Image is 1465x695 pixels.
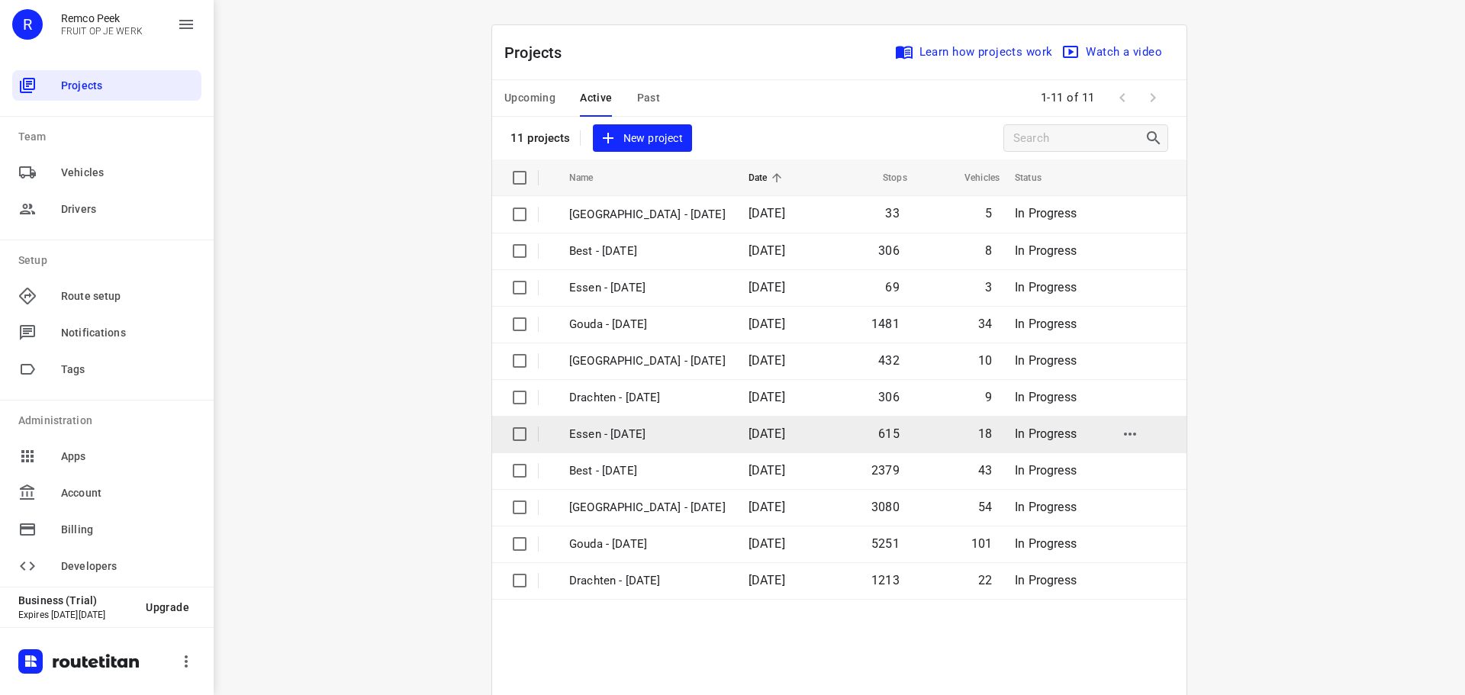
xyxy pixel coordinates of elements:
[12,354,201,385] div: Tags
[12,157,201,188] div: Vehicles
[61,12,143,24] p: Remco Peek
[504,88,555,108] span: Upcoming
[569,316,726,333] p: Gouda - [DATE]
[12,9,43,40] div: R
[1035,82,1101,114] span: 1-11 of 11
[985,390,992,404] span: 9
[602,129,683,148] span: New project
[985,206,992,220] span: 5
[61,485,195,501] span: Account
[871,536,900,551] span: 5251
[985,243,992,258] span: 8
[878,243,900,258] span: 306
[885,280,899,294] span: 69
[1013,127,1145,150] input: Search projects
[878,390,900,404] span: 306
[1015,463,1077,478] span: In Progress
[1015,317,1077,331] span: In Progress
[510,131,571,145] p: 11 projects
[12,551,201,581] div: Developers
[871,500,900,514] span: 3080
[18,610,134,620] p: Expires [DATE][DATE]
[749,280,785,294] span: [DATE]
[978,426,992,441] span: 18
[18,594,134,607] p: Business (Trial)
[12,514,201,545] div: Billing
[871,317,900,331] span: 1481
[1107,82,1138,113] span: Previous Page
[18,129,201,145] p: Team
[637,88,661,108] span: Past
[569,499,726,516] p: Zwolle - Monday
[569,389,726,407] p: Drachten - [DATE]
[749,390,785,404] span: [DATE]
[1145,129,1167,147] div: Search
[61,325,195,341] span: Notifications
[878,353,900,368] span: 432
[61,78,195,94] span: Projects
[61,26,143,37] p: FRUIT OP JE WERK
[569,279,726,297] p: Essen - [DATE]
[134,594,201,621] button: Upgrade
[569,572,726,590] p: Drachten - Monday
[749,353,785,368] span: [DATE]
[61,522,195,538] span: Billing
[1138,82,1168,113] span: Next Page
[971,536,993,551] span: 101
[61,201,195,217] span: Drivers
[18,413,201,429] p: Administration
[569,206,726,224] p: [GEOGRAPHIC_DATA] - [DATE]
[12,194,201,224] div: Drivers
[569,462,726,480] p: Best - Monday
[1015,500,1077,514] span: In Progress
[1015,426,1077,441] span: In Progress
[749,500,785,514] span: [DATE]
[61,165,195,181] span: Vehicles
[569,426,726,443] p: Essen - [DATE]
[749,206,785,220] span: [DATE]
[749,463,785,478] span: [DATE]
[146,601,189,613] span: Upgrade
[61,558,195,574] span: Developers
[863,169,907,187] span: Stops
[885,206,899,220] span: 33
[749,317,785,331] span: [DATE]
[749,536,785,551] span: [DATE]
[569,352,726,370] p: [GEOGRAPHIC_DATA] - [DATE]
[569,243,726,260] p: Best - [DATE]
[1015,243,1077,258] span: In Progress
[12,70,201,101] div: Projects
[1015,390,1077,404] span: In Progress
[1015,206,1077,220] span: In Progress
[871,573,900,587] span: 1213
[878,426,900,441] span: 615
[1015,573,1077,587] span: In Progress
[978,463,992,478] span: 43
[749,243,785,258] span: [DATE]
[12,478,201,508] div: Account
[871,463,900,478] span: 2379
[593,124,692,153] button: New project
[569,536,726,553] p: Gouda - Monday
[945,169,1000,187] span: Vehicles
[61,449,195,465] span: Apps
[1015,536,1077,551] span: In Progress
[1015,353,1077,368] span: In Progress
[978,317,992,331] span: 34
[978,353,992,368] span: 10
[978,500,992,514] span: 54
[569,169,613,187] span: Name
[1015,280,1077,294] span: In Progress
[12,281,201,311] div: Route setup
[12,441,201,471] div: Apps
[978,573,992,587] span: 22
[749,426,785,441] span: [DATE]
[749,169,787,187] span: Date
[580,88,612,108] span: Active
[985,280,992,294] span: 3
[12,317,201,348] div: Notifications
[749,573,785,587] span: [DATE]
[1015,169,1061,187] span: Status
[61,362,195,378] span: Tags
[61,288,195,304] span: Route setup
